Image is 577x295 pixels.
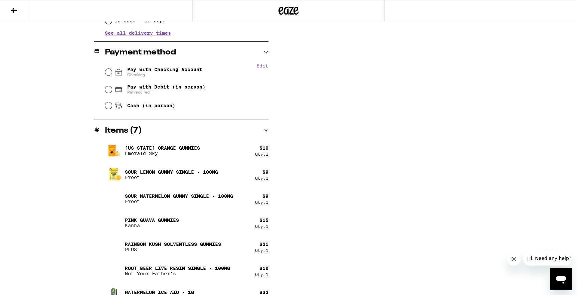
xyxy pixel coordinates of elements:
img: California Orange Gummies [105,141,124,160]
p: Sour Watermelon Gummy Single - 100mg [125,193,233,199]
div: $ 32 [259,290,268,295]
div: $ 21 [259,242,268,247]
div: $ 10 [259,266,268,271]
p: Kanha [125,223,179,228]
iframe: Close message [507,252,521,266]
p: PLUS [125,247,221,252]
iframe: Button to launch messaging window [550,268,572,290]
div: Qty: 1 [255,224,268,229]
div: Qty: 1 [255,248,268,253]
h2: Items ( 7 ) [105,127,142,135]
div: $ 9 [262,169,268,175]
div: Qty: 1 [255,176,268,180]
div: Qty: 1 [255,200,268,204]
button: Edit [256,63,268,68]
p: [US_STATE] Orange Gummies [125,145,200,151]
p: Sour Lemon Gummy Single - 100mg [125,169,218,175]
span: Pay with Debit (in person) [127,84,205,90]
p: Not Your Father's [125,271,230,276]
div: $ 10 [259,145,268,151]
button: See all delivery times [105,31,171,35]
p: Emerald Sky [125,151,200,156]
span: Pin required [127,90,205,95]
iframe: Message from company [523,251,572,266]
p: Rainbow Kush Solventless Gummies [125,242,221,247]
span: Pay with Checking Account [127,67,202,78]
p: Root Beer Live Resin Single - 100mg [125,266,230,271]
h2: Payment method [105,48,176,56]
img: Rainbow Kush Solventless Gummies [105,238,124,256]
span: Cash (in person) [127,103,175,108]
div: Qty: 1 [255,152,268,156]
div: $ 15 [259,217,268,223]
img: Sour Lemon Gummy Single - 100mg [105,167,124,182]
div: $ 9 [262,193,268,199]
div: Qty: 1 [255,272,268,277]
p: Froot [125,199,233,204]
span: Checking [127,72,202,78]
p: Pink Guava Gummies [125,217,179,223]
img: Sour Watermelon Gummy Single - 100mg [105,189,124,208]
img: Pink Guava Gummies [105,213,124,232]
p: Watermelon Ice AIO - 1g [125,290,194,295]
p: Froot [125,175,218,180]
img: Root Beer Live Resin Single - 100mg [105,262,124,280]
